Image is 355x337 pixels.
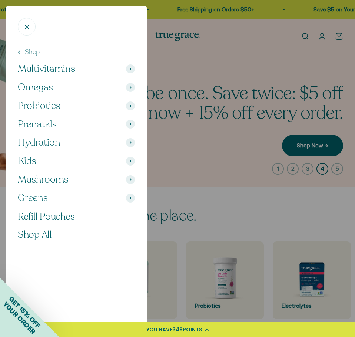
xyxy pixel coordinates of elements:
button: Mushrooms [18,173,135,186]
span: Mushrooms [18,173,69,186]
span: Multivitamins [18,63,75,75]
a: Shop All [18,228,135,241]
span: Probiotics [18,100,60,112]
button: Prenatals [18,118,135,131]
button: Shop [18,47,40,57]
span: Shop All [18,228,52,241]
button: Probiotics [18,100,135,112]
button: Close [18,18,36,36]
button: Kids [18,155,135,167]
span: Kids [18,155,36,167]
span: Omegas [18,81,53,94]
button: Hydration [18,136,135,149]
span: Prenatals [18,118,57,131]
span: Greens [18,192,48,204]
span: GET 15% OFF [7,295,42,329]
span: 348 [172,326,183,333]
button: Omegas [18,81,135,94]
span: Refill Pouches [18,210,74,223]
span: YOUR ORDER [1,300,37,336]
span: POINTS [183,326,202,333]
span: YOU HAVE [146,326,172,333]
span: Hydration [18,136,60,149]
button: Greens [18,192,135,204]
button: Multivitamins [18,63,135,75]
a: Refill Pouches [18,210,135,223]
